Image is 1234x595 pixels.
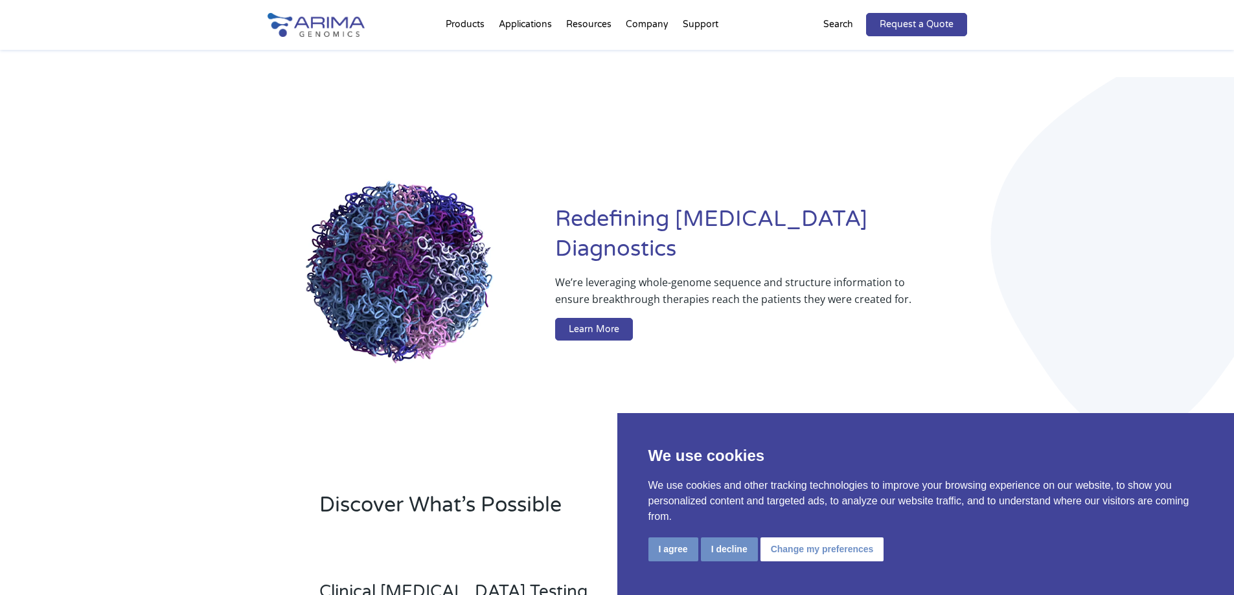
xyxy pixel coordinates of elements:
img: Arima-Genomics-logo [268,13,365,37]
button: I agree [648,537,698,561]
a: Learn More [555,318,633,341]
button: Change my preferences [760,537,884,561]
h2: Discover What’s Possible [319,491,783,530]
p: We use cookies and other tracking technologies to improve your browsing experience on our website... [648,478,1204,524]
button: I decline [701,537,758,561]
h1: Redefining [MEDICAL_DATA] Diagnostics [555,205,966,274]
a: Request a Quote [866,13,967,36]
p: We use cookies [648,444,1204,467]
p: Search [823,16,853,33]
p: We’re leveraging whole-genome sequence and structure information to ensure breakthrough therapies... [555,274,915,318]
